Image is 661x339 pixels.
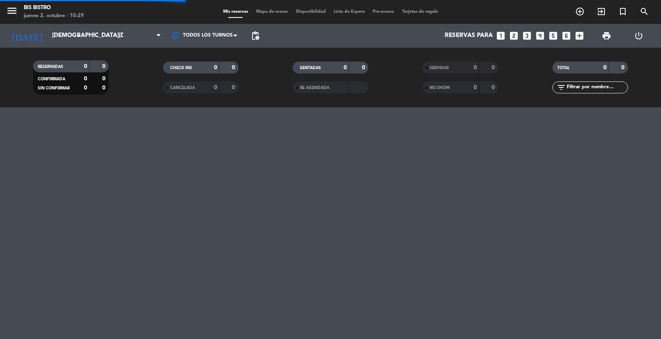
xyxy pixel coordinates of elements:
[252,10,292,14] span: Mapa de mesas
[84,85,87,91] strong: 0
[445,32,493,39] span: Reservas para
[300,86,329,90] span: RE AGENDADA
[219,10,252,14] span: Mis reservas
[214,85,217,90] strong: 0
[6,5,18,17] i: menu
[6,27,48,45] i: [DATE]
[84,76,87,81] strong: 0
[556,83,566,92] i: filter_list
[330,10,369,14] span: Lista de Espera
[74,31,84,41] i: arrow_drop_down
[623,24,655,48] div: LOG OUT
[430,66,449,70] span: SERVIDAS
[369,10,398,14] span: Pre-acceso
[344,65,347,70] strong: 0
[38,65,63,69] span: RESERVADAS
[561,31,572,41] i: looks_6
[574,31,585,41] i: add_box
[548,31,558,41] i: looks_5
[102,85,107,91] strong: 0
[102,64,107,69] strong: 0
[618,7,628,16] i: turned_in_not
[603,65,607,70] strong: 0
[575,7,585,16] i: add_circle_outline
[214,65,217,70] strong: 0
[535,31,545,41] i: looks_4
[496,31,506,41] i: looks_one
[6,5,18,19] button: menu
[602,31,611,41] span: print
[557,66,570,70] span: TOTAL
[398,10,442,14] span: Tarjetas de regalo
[492,85,496,90] strong: 0
[251,31,260,41] span: pending_actions
[634,31,644,41] i: power_settings_new
[597,7,606,16] i: exit_to_app
[24,4,84,12] div: Bis Bistro
[170,66,192,70] span: CHECK INS
[170,86,195,90] span: CANCELADA
[300,66,321,70] span: SENTADAS
[621,65,626,70] strong: 0
[566,83,628,92] input: Filtrar por nombre...
[522,31,532,41] i: looks_3
[474,65,477,70] strong: 0
[232,65,237,70] strong: 0
[474,85,477,90] strong: 0
[84,64,87,69] strong: 0
[24,12,84,20] div: jueves 2. octubre - 10:29
[102,76,107,81] strong: 0
[362,65,367,70] strong: 0
[640,7,649,16] i: search
[232,85,237,90] strong: 0
[430,86,450,90] span: NO SHOW
[509,31,519,41] i: looks_two
[292,10,330,14] span: Disponibilidad
[38,77,65,81] span: CONFIRMADA
[38,86,70,90] span: SIN CONFIRMAR
[492,65,496,70] strong: 0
